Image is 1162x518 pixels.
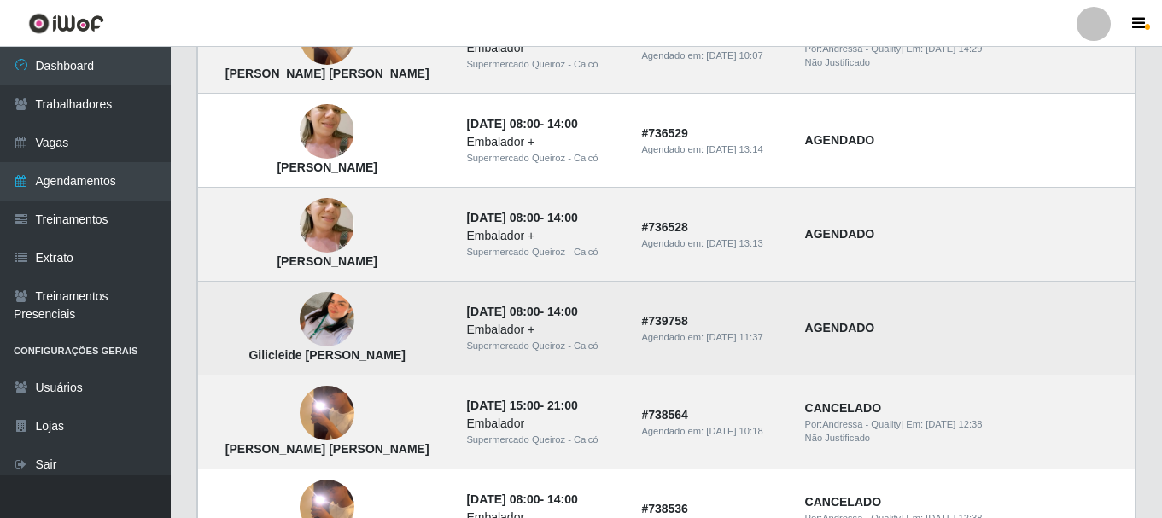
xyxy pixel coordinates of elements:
strong: - [466,305,577,318]
strong: CANCELADO [805,401,881,415]
strong: [PERSON_NAME] [277,254,377,268]
time: 14:00 [547,117,578,131]
time: [DATE] 12:38 [926,419,982,429]
strong: [PERSON_NAME] [PERSON_NAME] [225,442,429,456]
time: [DATE] 11:37 [706,332,762,342]
strong: # 736528 [641,220,688,234]
img: Hosana Ceane da Silva [300,80,354,183]
time: [DATE] 08:00 [466,211,540,224]
strong: - [466,399,577,412]
strong: AGENDADO [805,133,875,147]
time: 21:00 [547,399,578,412]
strong: AGENDADO [805,227,875,241]
div: Embalador [466,415,621,433]
strong: - [466,211,577,224]
div: Supermercado Queiroz - Caicó [466,57,621,72]
strong: # 738564 [641,408,688,422]
strong: # 738536 [641,502,688,515]
time: [DATE] 10:18 [706,426,762,436]
img: Hosana Ceane da Silva [300,174,354,276]
strong: [PERSON_NAME] [277,160,377,174]
div: Agendado em: [641,143,784,157]
strong: # 739758 [641,314,688,328]
time: 14:00 [547,211,578,224]
div: Embalador + [466,227,621,245]
time: [DATE] 13:14 [706,144,762,154]
div: Agendado em: [641,424,784,439]
div: Agendado em: [641,330,784,345]
div: Não Justificado [805,431,1124,445]
strong: - [466,117,577,131]
div: Embalador [466,39,621,57]
time: [DATE] 08:00 [466,492,540,506]
div: Não Justificado [805,55,1124,70]
strong: # 736529 [641,126,688,140]
div: Supermercado Queiroz - Caicó [466,339,621,353]
div: Agendado em: [641,236,784,251]
span: Por: Andressa - Quality [805,44,902,54]
div: Supermercado Queiroz - Caicó [466,433,621,447]
img: Harlley Gean Santos de Farias [300,352,354,474]
strong: CANCELADO [805,495,881,509]
strong: [PERSON_NAME] [PERSON_NAME] [225,67,429,80]
span: Por: Andressa - Quality [805,419,902,429]
time: [DATE] 13:13 [706,238,762,248]
div: Embalador + [466,321,621,339]
time: [DATE] 15:00 [466,399,540,412]
time: 14:00 [547,305,578,318]
time: [DATE] 08:00 [466,305,540,318]
div: Supermercado Queiroz - Caicó [466,245,621,259]
time: 14:00 [547,492,578,506]
img: CoreUI Logo [28,13,104,34]
img: Gilicleide Chirle de Lucena [300,271,354,369]
div: | Em: [805,417,1124,432]
strong: AGENDADO [805,321,875,335]
time: [DATE] 14:29 [926,44,982,54]
div: Supermercado Queiroz - Caicó [466,151,621,166]
div: Embalador + [466,133,621,151]
time: [DATE] 08:00 [466,117,540,131]
strong: - [466,492,577,506]
time: [DATE] 10:07 [706,50,762,61]
strong: Gilicleide [PERSON_NAME] [248,348,406,362]
div: Agendado em: [641,49,784,63]
div: | Em: [805,42,1124,56]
